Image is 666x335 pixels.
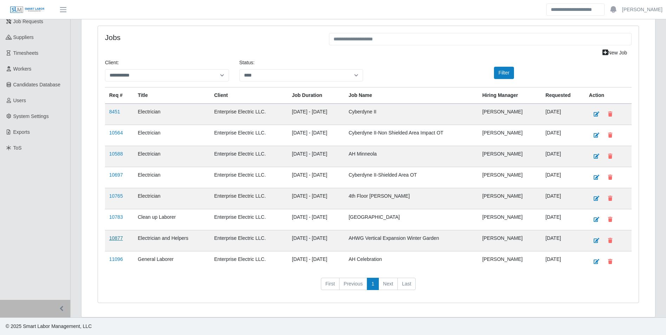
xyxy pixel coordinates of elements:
a: 1 [367,278,379,290]
a: 11096 [109,256,123,262]
a: 10697 [109,172,123,178]
td: Enterprise Electric LLC. [210,251,288,272]
td: [PERSON_NAME] [478,209,541,230]
label: Status: [239,59,255,66]
td: [DATE] [541,230,585,251]
td: Enterprise Electric LLC. [210,188,288,209]
td: [DATE] - [DATE] [288,209,344,230]
td: Enterprise Electric LLC. [210,230,288,251]
td: [DATE] [541,146,585,167]
span: Users [13,98,26,103]
th: Job Duration [288,87,344,104]
td: Cyberdyne II [344,104,478,125]
span: Suppliers [13,34,34,40]
td: [PERSON_NAME] [478,188,541,209]
td: Electrician [134,125,210,146]
span: System Settings [13,113,49,119]
td: Enterprise Electric LLC. [210,125,288,146]
td: [DATE] [541,209,585,230]
td: [DATE] - [DATE] [288,167,344,188]
td: [GEOGRAPHIC_DATA] [344,209,478,230]
a: [PERSON_NAME] [622,6,662,13]
h4: Jobs [105,33,318,42]
td: Cyberdyne II-Shielded Area OT [344,167,478,188]
a: 10783 [109,214,123,220]
a: New Job [598,47,632,59]
button: Filter [494,67,514,79]
td: Cyberdyne II-Non Shielded Area Impact OT [344,125,478,146]
td: [DATE] - [DATE] [288,230,344,251]
th: Title [134,87,210,104]
td: Electrician [134,146,210,167]
img: SLM Logo [10,6,45,14]
input: Search [546,4,605,16]
span: Exports [13,129,30,135]
th: Requested [541,87,585,104]
td: [PERSON_NAME] [478,230,541,251]
a: 10877 [109,235,123,241]
td: Enterprise Electric LLC. [210,167,288,188]
td: [DATE] - [DATE] [288,104,344,125]
span: ToS [13,145,22,151]
td: [DATE] - [DATE] [288,146,344,167]
td: Electrician [134,104,210,125]
td: Electrician [134,167,210,188]
td: [DATE] [541,188,585,209]
a: 10564 [109,130,123,136]
nav: pagination [105,278,632,296]
td: [PERSON_NAME] [478,104,541,125]
td: [PERSON_NAME] [478,251,541,272]
a: 10765 [109,193,123,199]
td: Clean up Laborer [134,209,210,230]
td: [DATE] - [DATE] [288,251,344,272]
td: Enterprise Electric LLC. [210,146,288,167]
td: [DATE] [541,104,585,125]
span: Job Requests [13,19,44,24]
td: AHWG Vertical Expansion Winter Garden [344,230,478,251]
a: 10588 [109,151,123,157]
td: [DATE] [541,167,585,188]
span: Candidates Database [13,82,61,87]
span: © 2025 Smart Labor Management, LLC [6,323,92,329]
td: General Laborer [134,251,210,272]
th: Client [210,87,288,104]
td: AH Minneola [344,146,478,167]
th: Req # [105,87,134,104]
td: [PERSON_NAME] [478,125,541,146]
span: Timesheets [13,50,39,56]
th: Hiring Manager [478,87,541,104]
th: Job Name [344,87,478,104]
th: Action [585,87,632,104]
td: [DATE] [541,251,585,272]
a: 8451 [109,109,120,114]
td: Enterprise Electric LLC. [210,209,288,230]
label: Client: [105,59,119,66]
td: [PERSON_NAME] [478,146,541,167]
td: [DATE] - [DATE] [288,125,344,146]
td: Electrician [134,188,210,209]
td: [PERSON_NAME] [478,167,541,188]
td: 4th Floor [PERSON_NAME] [344,188,478,209]
span: Workers [13,66,32,72]
td: AH Celebration [344,251,478,272]
td: [DATE] - [DATE] [288,188,344,209]
td: Enterprise Electric LLC. [210,104,288,125]
td: [DATE] [541,125,585,146]
td: Electrician and Helpers [134,230,210,251]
